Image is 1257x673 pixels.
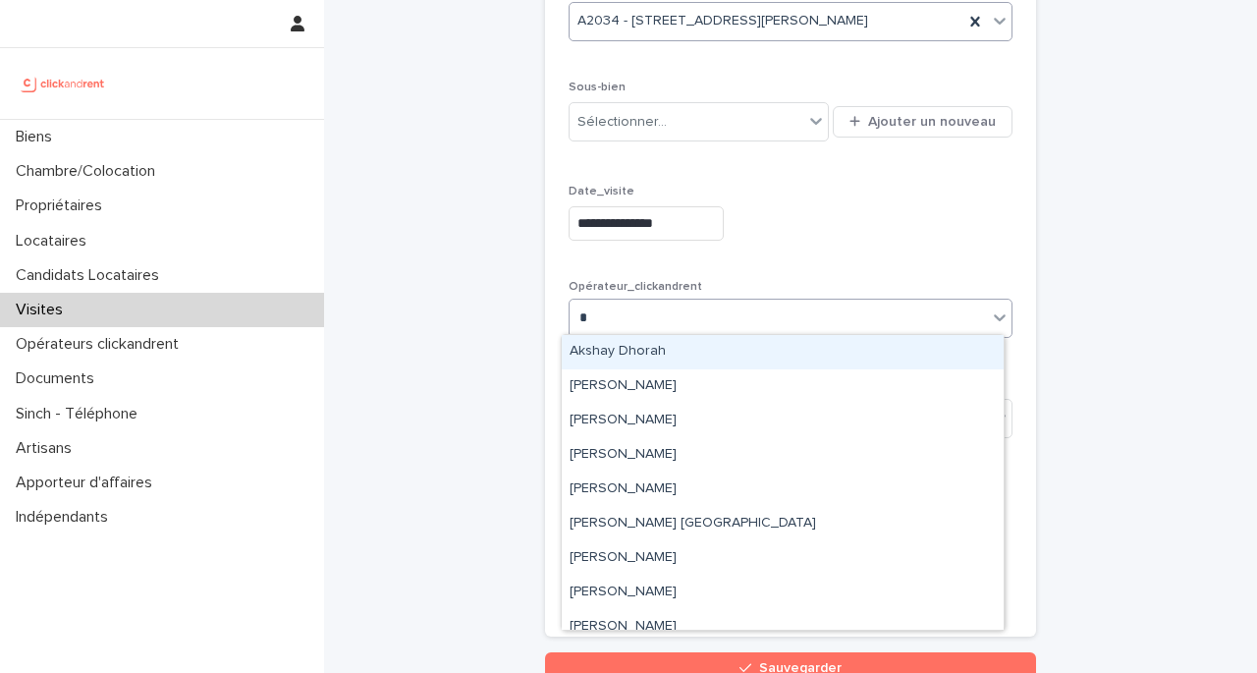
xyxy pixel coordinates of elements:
[16,197,102,213] font: Propriétaires
[577,14,868,28] font: A2034 - [STREET_ADDRESS][PERSON_NAME]
[569,281,702,293] font: Opérateur_clickandrent
[562,507,1004,541] div: Maria De Los Angeles
[16,336,179,352] font: Opérateurs clickandrent
[868,115,996,129] font: Ajouter un nouveau
[562,576,1004,610] div: Romain Dreyfus
[16,370,94,386] font: Documents
[833,106,1012,138] button: Ajouter un nouveau
[16,163,155,179] font: Chambre/Colocation
[16,406,137,421] font: Sinch - Téléphone
[16,440,72,456] font: Artisans
[569,82,626,93] font: Sous-bien
[562,473,1004,507] div: Jennifer Thomas
[569,186,634,197] font: Date_visite
[562,335,1004,369] div: Akshay Dhorah
[16,233,86,249] font: Locataires
[562,404,1004,438] div: Deepti Sumboo
[562,541,1004,576] div: Paul Keshav
[16,302,63,317] font: Visites
[16,475,152,490] font: Apporteur d'affaires
[16,509,108,525] font: Indépendants
[577,115,667,129] font: Sélectionner...
[562,369,1004,404] div: Alexis Aguttes
[16,129,52,144] font: Biens
[562,610,1004,645] div: Sarah Ntimasieme
[16,64,111,103] img: UCB0brd3T0yccxBKYDjQ
[16,267,159,283] font: Candidats Locataires
[562,438,1004,473] div: Emilie Heerasing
